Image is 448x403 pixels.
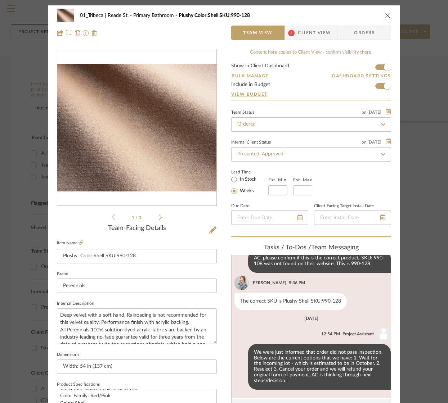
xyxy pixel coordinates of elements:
span: Plushy Color:Shell SKU:990-128 [179,13,250,18]
span: 3 [139,216,142,220]
input: Enter Install Date [314,210,391,225]
label: Brand [57,272,68,276]
label: Item Name [57,240,83,246]
label: Weeks [238,188,254,194]
label: Est. Max [293,177,312,182]
label: Product Specifications [57,383,100,386]
label: Dimensions [57,353,79,357]
a: View Budget [231,91,391,97]
span: / [135,216,139,220]
label: Est. Min [268,177,287,182]
mat-radio-group: Select item type [231,175,268,195]
div: Project Assistant [342,331,374,337]
span: Orders [346,26,383,40]
div: [PERSON_NAME] [251,280,286,286]
input: Enter Brand [57,279,217,293]
div: The correct SKU is Plushy Shell SKU:990-128 [234,293,347,310]
label: Client-Facing Target Install Date [314,204,374,208]
input: Enter the dimensions of this item [57,359,217,374]
img: user_avatar.png [376,327,391,341]
input: Type to Search… [231,147,391,162]
div: 0 [57,50,216,206]
div: team Messaging [231,244,391,252]
span: on [362,110,367,114]
div: AC, please confirm if this is the correct product. SKU: 990-108 was not found on their website. T... [248,250,391,273]
label: Due Date [231,204,249,208]
div: We were just informed that order did not pass inspection. Below are the current options that we h... [248,344,391,390]
input: Enter Due Date [231,210,308,225]
img: e1c55371-652c-481a-9a3d-9c57a180bb30_48x40.jpg [57,8,74,23]
div: Content here copies to Client View - confirm visibility there. [231,49,391,56]
span: Team View [243,26,273,40]
span: 01_Tribeca | Reade St. [80,13,133,18]
img: 136fc935-71bd-4c73-b8d4-1303a4a8470e.jpg [234,276,249,290]
input: Type to Search… [231,117,391,132]
div: Team-Facing Details [57,225,217,232]
div: [DATE] [304,316,318,321]
span: [DATE] [367,110,382,115]
label: Internal Description [57,302,94,305]
div: Team Status [231,111,254,114]
div: 12:54 PM [321,331,340,337]
div: 5:36 PM [289,280,305,286]
span: [DATE] [367,140,382,145]
button: Dashboard Settings [332,73,391,79]
span: 1 [132,216,135,220]
span: Tasks / To-Dos / [264,244,311,251]
span: 3 [288,30,295,36]
span: Primary Bathroom [133,13,179,18]
button: Bulk Manage [231,73,269,79]
span: on [362,140,367,144]
img: e1c55371-652c-481a-9a3d-9c57a180bb30_436x436.jpg [57,64,216,191]
input: Enter Item Name [57,249,217,263]
label: In Stock [238,176,256,183]
label: Lead Time [231,169,268,175]
span: Client View [298,26,331,40]
img: Remove from project [91,30,97,36]
div: Internal Client Status [231,141,271,144]
button: close [385,12,391,19]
